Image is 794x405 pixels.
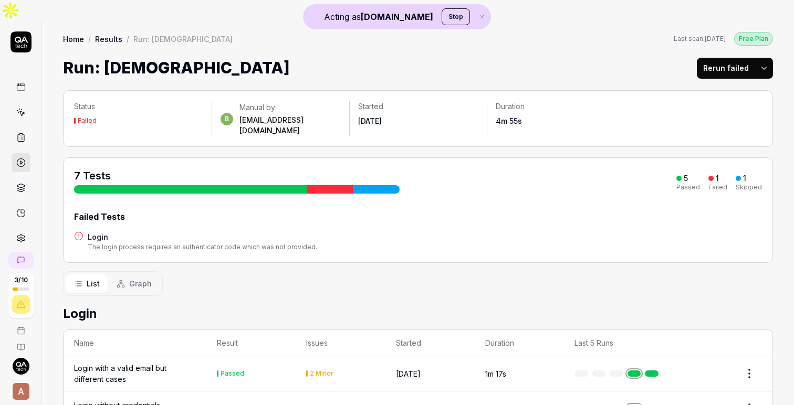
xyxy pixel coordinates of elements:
[74,363,196,385] a: Login with a valid email but different cases
[239,102,341,113] div: Manual by
[74,169,111,182] span: 7 Tests
[13,383,29,400] span: A
[4,318,37,335] a: Book a call with us
[8,252,34,269] a: New conversation
[496,116,522,125] time: 4m 55s
[63,34,84,44] a: Home
[697,58,755,79] button: Rerun failed
[358,101,478,112] p: Started
[74,210,762,223] div: Failed Tests
[296,330,385,356] th: Issues
[239,115,341,136] div: [EMAIL_ADDRESS][DOMAIN_NAME]
[442,8,470,25] button: Stop
[206,330,296,356] th: Result
[63,56,290,80] h1: Run: [DEMOGRAPHIC_DATA]
[716,174,719,183] div: 1
[676,184,700,190] div: Passed
[14,277,28,283] span: 3 / 10
[734,31,773,46] button: Free Plan
[743,174,746,183] div: 1
[129,278,152,289] span: Graph
[127,34,129,44] div: /
[221,113,233,125] span: b
[708,184,727,190] div: Failed
[95,34,122,44] a: Results
[64,330,206,356] th: Name
[87,278,100,289] span: List
[74,101,203,112] p: Status
[475,330,564,356] th: Duration
[736,184,762,190] div: Skipped
[310,370,333,377] div: 2 Minor
[4,335,37,351] a: Documentation
[88,34,91,44] div: /
[133,34,233,44] div: Run: [DEMOGRAPHIC_DATA]
[396,369,421,378] time: [DATE]
[496,101,616,112] p: Duration
[485,369,506,378] time: 1m 17s
[4,375,37,402] button: A
[705,35,726,42] time: [DATE]
[88,242,317,252] div: The login process requires an authenticator code which was not provided.
[66,274,108,293] button: List
[684,174,688,183] div: 5
[88,231,317,242] a: Login
[674,34,726,44] button: Last scan:[DATE]
[108,274,160,293] button: Graph
[564,330,683,356] th: Last 5 Runs
[78,118,97,124] div: Failed
[221,370,244,377] div: Passed
[63,304,773,323] h2: Login
[358,116,382,125] time: [DATE]
[13,358,29,375] img: 7ccf6c19-61ad-4a6c-8811-018b02a1b829.jpg
[385,330,475,356] th: Started
[674,34,726,44] span: Last scan:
